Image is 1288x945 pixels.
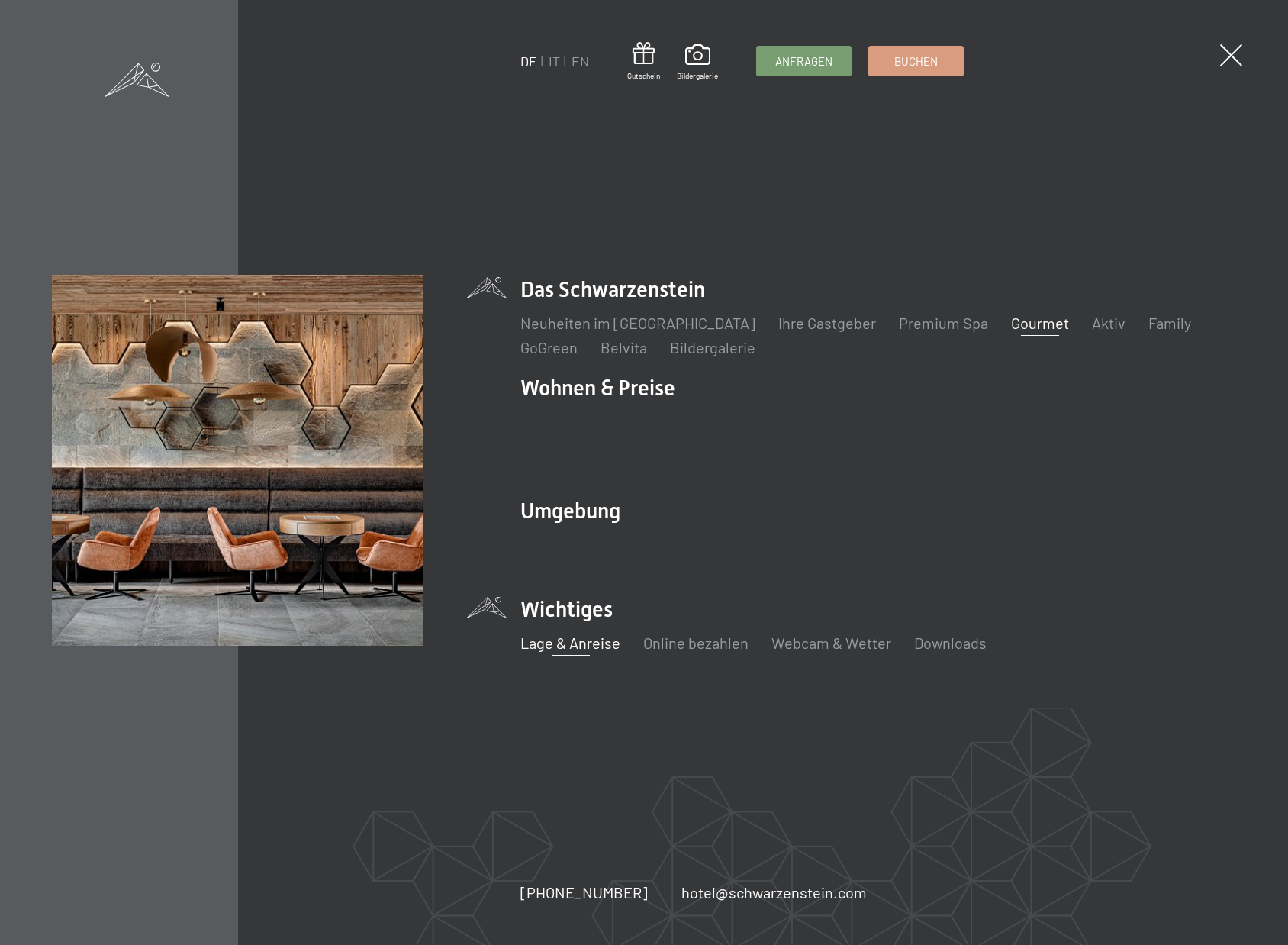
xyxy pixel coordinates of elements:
[1148,314,1191,332] a: Family
[1092,314,1125,332] a: Aktiv
[627,42,660,81] a: Gutschein
[869,47,963,76] a: Buchen
[520,314,755,332] a: Neuheiten im [GEOGRAPHIC_DATA]
[520,882,648,903] a: [PHONE_NUMBER]
[670,338,755,356] a: Bildergalerie
[899,314,988,332] a: Premium Spa
[681,882,867,903] a: hotel@schwarzenstein.com
[52,275,423,646] img: Wellnesshotels - Bar - Spieltische - Kinderunterhaltung
[1011,314,1069,332] a: Gourmet
[572,53,589,69] a: EN
[520,634,620,652] a: Lage & Anreise
[643,634,749,652] a: Online bezahlen
[520,883,648,901] span: [PHONE_NUMBER]
[627,70,660,81] span: Gutschein
[520,338,578,356] a: GoGreen
[775,53,832,69] span: Anfragen
[677,70,718,81] span: Bildergalerie
[757,47,851,76] a: Anfragen
[894,53,938,69] span: Buchen
[914,634,987,652] a: Downloads
[778,314,876,332] a: Ihre Gastgeber
[677,44,718,81] a: Bildergalerie
[771,634,891,652] a: Webcam & Wetter
[601,338,647,356] a: Belvita
[549,53,560,69] a: IT
[520,53,537,69] a: DE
